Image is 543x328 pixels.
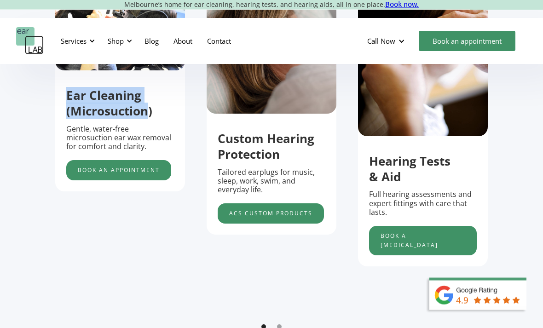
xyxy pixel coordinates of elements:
[218,168,325,195] p: Tailored earplugs for music, sleep, work, swim, and everyday life.
[16,27,44,55] a: home
[218,204,324,224] a: acs custom products
[66,125,174,152] p: Gentle, water-free microsuction ear wax removal for comfort and clarity.
[369,226,477,256] a: Book a [MEDICAL_DATA]
[102,27,135,55] div: Shop
[360,27,414,55] div: Call Now
[137,28,166,54] a: Blog
[367,36,395,46] div: Call Now
[66,87,152,120] strong: Ear Cleaning (Microsuction)
[369,190,477,217] p: Full hearing assessments and expert fittings with care that lasts.
[419,31,515,51] a: Book an appointment
[108,36,124,46] div: Shop
[61,36,87,46] div: Services
[369,153,451,185] strong: Hearing Tests & Aid
[200,28,238,54] a: Contact
[66,161,171,181] a: Book an appointment
[218,131,314,163] strong: Custom Hearing Protection
[166,28,200,54] a: About
[55,27,98,55] div: Services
